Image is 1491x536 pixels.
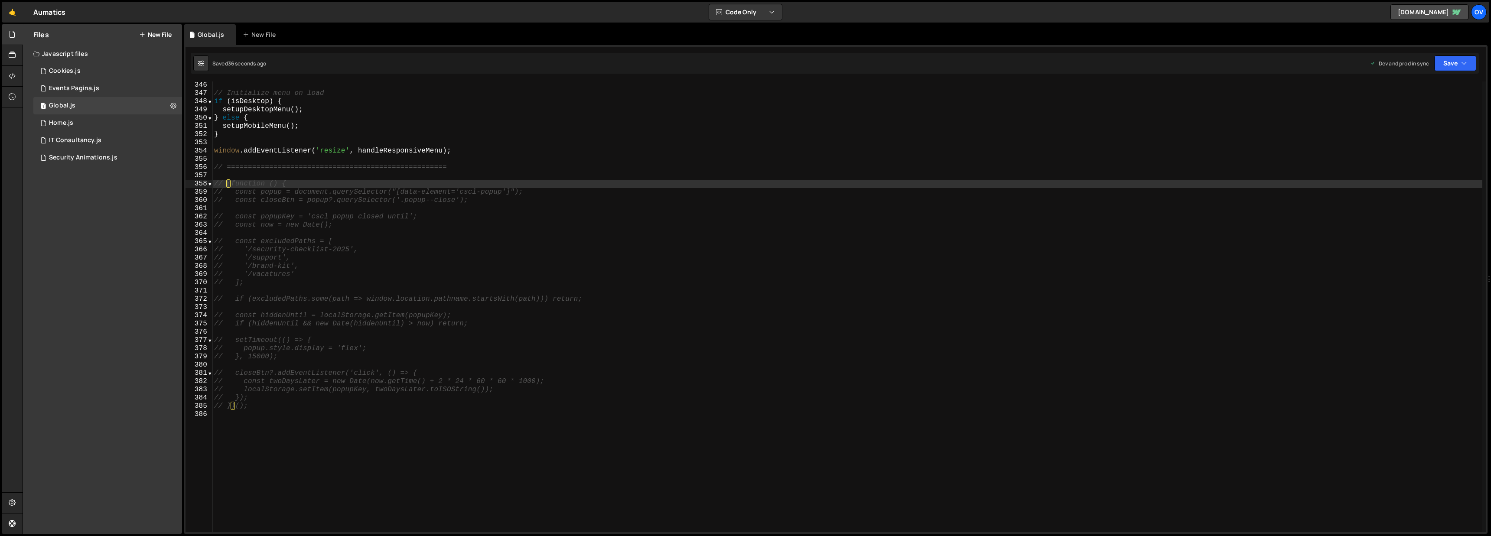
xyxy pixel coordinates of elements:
[186,377,213,386] div: 382
[212,60,266,67] div: Saved
[186,97,213,106] div: 348
[139,31,172,38] button: New File
[186,106,213,114] div: 349
[186,180,213,188] div: 358
[186,336,213,344] div: 377
[186,196,213,205] div: 360
[1390,4,1468,20] a: [DOMAIN_NAME]
[186,147,213,155] div: 354
[33,80,182,97] div: 12215/37577.js
[186,213,213,221] div: 362
[186,229,213,237] div: 364
[186,172,213,180] div: 357
[41,103,46,110] span: 1
[186,295,213,303] div: 372
[186,155,213,163] div: 355
[186,81,213,89] div: 346
[186,188,213,196] div: 359
[186,221,213,229] div: 363
[186,270,213,279] div: 369
[198,30,224,39] div: Global.js
[33,149,182,166] div: 12215/29904.js
[186,328,213,336] div: 376
[186,114,213,122] div: 350
[49,154,117,162] div: Security Animations.js
[186,139,213,147] div: 353
[186,320,213,328] div: 375
[186,205,213,213] div: 361
[186,279,213,287] div: 370
[186,344,213,353] div: 378
[186,237,213,246] div: 365
[1434,55,1476,71] button: Save
[33,132,182,149] div: 12215/29905.js
[186,386,213,394] div: 383
[228,60,266,67] div: 36 seconds ago
[49,67,81,75] div: Cookies.js
[186,369,213,377] div: 381
[186,410,213,419] div: 386
[186,163,213,172] div: 356
[49,136,101,144] div: IT Consultancy.js
[186,130,213,139] div: 352
[186,303,213,312] div: 373
[186,361,213,369] div: 380
[23,45,182,62] div: Javascript files
[709,4,782,20] button: Code Only
[186,353,213,361] div: 379
[33,30,49,39] h2: Files
[33,97,182,114] div: 12215/29398.js
[186,122,213,130] div: 351
[49,84,99,92] div: Events Pagina.js
[186,287,213,295] div: 371
[243,30,279,39] div: New File
[1471,4,1487,20] a: Ov
[186,394,213,402] div: 384
[186,262,213,270] div: 368
[186,312,213,320] div: 374
[33,114,182,132] div: 12215/33439.js
[2,2,23,23] a: 🤙
[33,62,182,80] div: 12215/33437.js
[49,119,73,127] div: Home.js
[186,402,213,410] div: 385
[1370,60,1429,67] div: Dev and prod in sync
[49,102,75,110] div: Global.js
[186,254,213,262] div: 367
[186,246,213,254] div: 366
[186,89,213,97] div: 347
[33,7,65,17] div: Aumatics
